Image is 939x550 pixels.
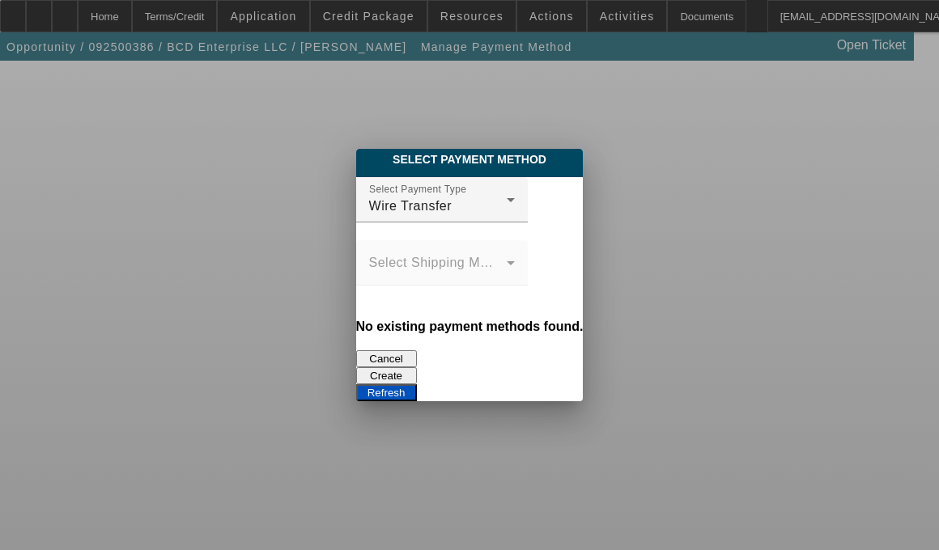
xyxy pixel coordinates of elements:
[368,153,571,166] span: Select Payment Method
[369,184,466,195] mat-label: Select Payment Type
[356,316,584,337] p: No existing payment methods found.
[356,384,417,401] button: Refresh
[356,350,417,367] button: Cancel
[369,199,453,213] span: Wire Transfer
[369,256,515,269] mat-label: Select Shipping Method
[356,367,417,384] button: Create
